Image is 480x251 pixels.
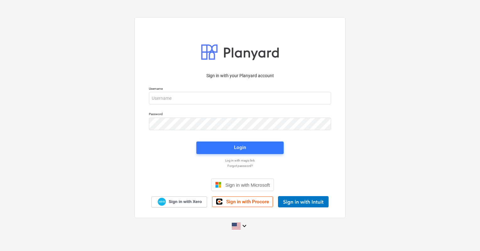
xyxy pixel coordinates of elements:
[241,222,248,230] i: keyboard_arrow_down
[151,196,207,207] a: Sign in with Xero
[149,72,331,79] p: Sign in with your Planyard account
[149,112,331,117] p: Password
[149,92,331,104] input: Username
[158,198,166,206] img: Xero logo
[149,87,331,92] p: Username
[226,199,269,205] span: Sign in with Procore
[225,182,270,188] span: Sign in with Microsoft
[146,164,334,168] a: Forgot password?
[212,196,273,207] a: Sign in with Procore
[234,143,246,152] div: Login
[169,199,202,205] span: Sign in with Xero
[215,182,221,188] img: Microsoft logo
[196,142,284,154] button: Login
[146,158,334,163] a: Log in with magic link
